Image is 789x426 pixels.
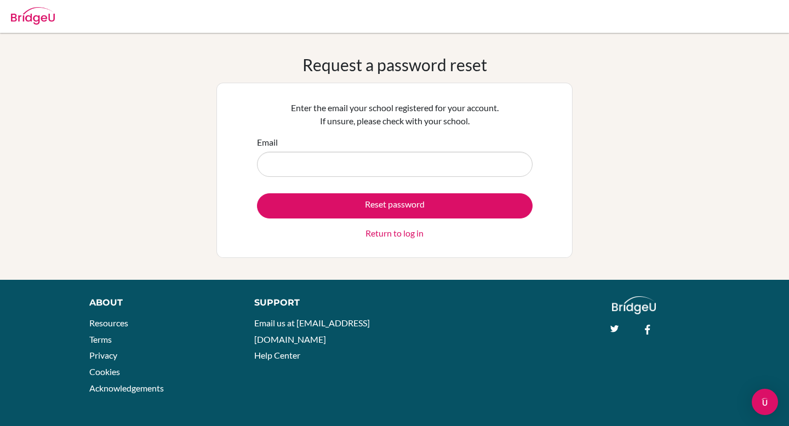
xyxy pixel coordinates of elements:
button: Reset password [257,193,533,218]
a: Return to log in [365,227,424,240]
p: Enter the email your school registered for your account. If unsure, please check with your school. [257,101,533,128]
a: Resources [89,318,128,328]
div: Open Intercom Messenger [752,389,778,415]
label: Email [257,136,278,149]
div: About [89,296,230,309]
h1: Request a password reset [302,55,487,74]
div: Support [254,296,384,309]
a: Help Center [254,350,300,360]
a: Terms [89,334,112,344]
a: Acknowledgements [89,383,164,393]
img: logo_white@2x-f4f0deed5e89b7ecb1c2cc34c3e3d731f90f0f143d5ea2071677605dd97b5244.png [612,296,656,314]
img: Bridge-U [11,7,55,25]
a: Cookies [89,366,120,377]
a: Email us at [EMAIL_ADDRESS][DOMAIN_NAME] [254,318,370,344]
a: Privacy [89,350,117,360]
